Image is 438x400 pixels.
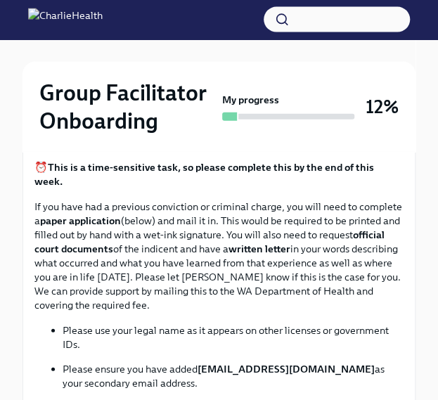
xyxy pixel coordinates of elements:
[63,323,404,351] p: Please use your legal name as it appears on other licenses or government IDs.
[34,228,385,255] strong: official court documents
[28,8,103,31] img: CharlieHealth
[222,93,279,107] strong: My progress
[34,200,404,312] p: If you have had a previous conviction or criminal charge, you will need to complete a (below) and...
[34,161,374,188] strong: This is a time-sensitive task, so please complete this by the end of this week.
[198,363,375,375] strong: [EMAIL_ADDRESS][DOMAIN_NAME]
[40,214,121,227] strong: paper application
[39,79,217,135] h2: Group Facilitator Onboarding
[228,243,290,255] strong: written letter
[366,94,399,120] h3: 12%
[63,362,404,390] p: Please ensure you have added as your secondary email address.
[34,160,404,188] p: ⏰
